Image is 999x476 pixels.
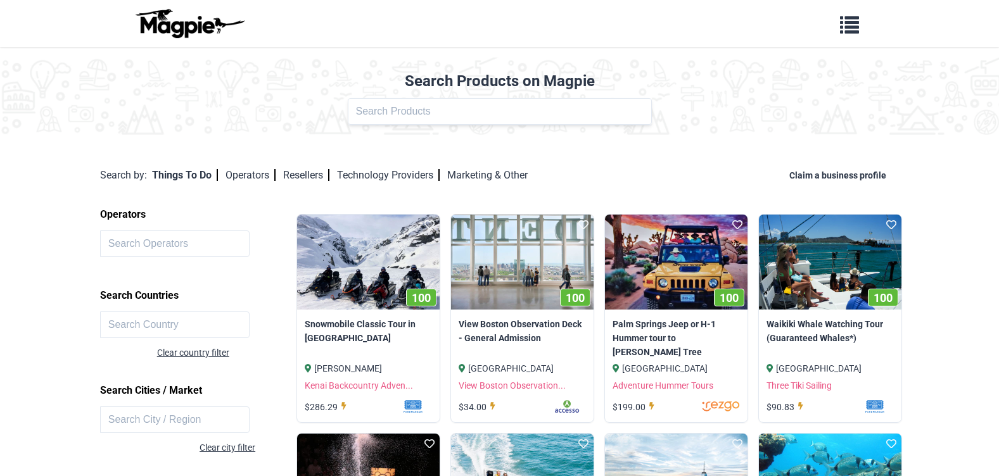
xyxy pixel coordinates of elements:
div: Clear country filter [157,346,300,360]
span: 100 [566,291,585,304]
a: Operators [226,169,276,181]
input: Search Operators [100,230,250,257]
h2: Search Countries [100,285,300,306]
img: Waikiki Whale Watching Tour (Guaranteed Whales*) image [759,215,901,310]
a: 100 [759,215,901,310]
a: Palm Springs Jeep or H-1 Hummer tour to [PERSON_NAME] Tree [613,317,740,360]
img: View Boston Observation Deck - General Admission image [451,215,594,310]
a: Claim a business profile [789,170,891,180]
h2: Operators [100,204,300,225]
a: Marketing & Other [447,169,528,181]
img: Snowmobile Classic Tour in Kenai Fjords National Park image [297,215,440,310]
img: mf1jrhtrrkrdcsvakxwt.svg [362,400,432,413]
a: Waikiki Whale Watching Tour (Guaranteed Whales*) [767,317,894,346]
img: mf1jrhtrrkrdcsvakxwt.svg [824,400,894,413]
div: [GEOGRAPHIC_DATA] [459,361,586,375]
div: $199.00 [613,400,658,414]
a: Resellers [283,169,329,181]
div: $90.83 [767,400,807,414]
a: View Boston Observation... [459,380,566,391]
a: Snowmobile Classic Tour in [GEOGRAPHIC_DATA] [305,317,432,346]
a: Things To Do [152,169,218,181]
input: Search Country [100,311,250,338]
div: [PERSON_NAME] [305,361,432,375]
div: Search by: [100,167,147,184]
input: Search Products [348,98,652,125]
div: [GEOGRAPHIC_DATA] [613,361,740,375]
a: Three Tiki Sailing [767,380,832,391]
input: Search City / Region [100,406,250,433]
span: 100 [412,291,431,304]
a: Adventure Hummer Tours [613,380,713,391]
span: 100 [874,291,893,304]
h2: Search Products on Magpie [8,72,991,91]
div: Clear city filter [100,441,255,454]
a: Technology Providers [337,169,440,181]
div: $286.29 [305,400,350,414]
img: Palm Springs Jeep or H-1 Hummer tour to Joshua Tree image [605,215,748,310]
div: $34.00 [459,400,499,414]
a: View Boston Observation Deck - General Admission [459,317,586,346]
h2: Search Cities / Market [100,380,300,401]
img: rfmmbjnnyrazl4oou2zc.svg [516,400,586,413]
a: Kenai Backcountry Adven... [305,380,413,391]
a: 100 [297,215,440,310]
img: logo-ab69f6fb50320c5b225c76a69d11143b.png [132,8,246,39]
span: 100 [720,291,739,304]
a: 100 [451,215,594,310]
div: [GEOGRAPHIC_DATA] [767,361,894,375]
img: jnlrevnfoudwrkxojroq.svg [670,400,740,413]
a: 100 [605,215,748,310]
